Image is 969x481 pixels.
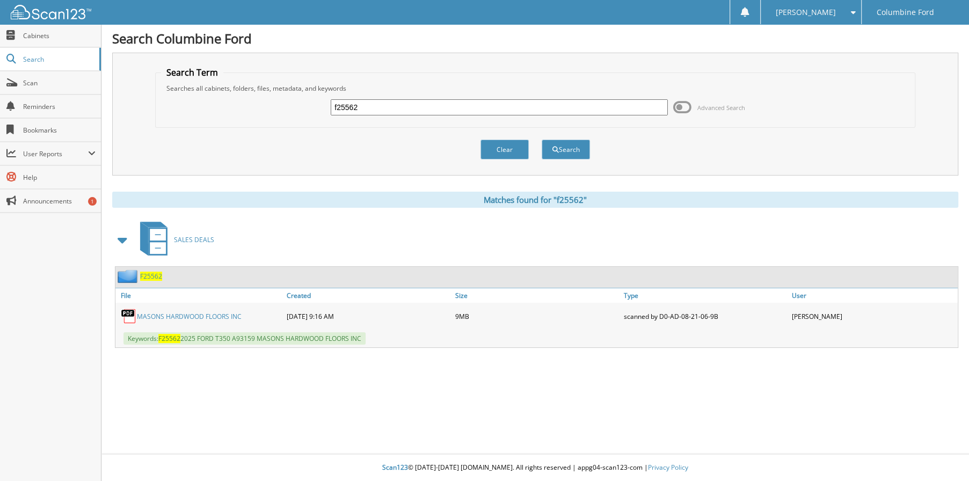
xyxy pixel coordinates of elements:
span: Advanced Search [697,104,745,112]
button: Search [542,140,590,159]
span: User Reports [23,149,88,158]
a: Created [284,288,453,303]
a: F25562 [140,272,162,281]
span: F25562 [158,334,180,343]
a: Size [453,288,621,303]
a: Type [621,288,789,303]
span: Search [23,55,94,64]
div: scanned by D0-AD-08-21-06-9B [621,305,789,327]
span: Columbine Ford [877,9,934,16]
img: scan123-logo-white.svg [11,5,91,19]
div: [DATE] 9:16 AM [284,305,453,327]
div: Searches all cabinets, folders, files, metadata, and keywords [161,84,909,93]
div: [PERSON_NAME] [789,305,958,327]
a: Privacy Policy [648,463,688,472]
img: PDF.png [121,308,137,324]
div: 1 [88,197,97,206]
a: SALES DEALS [134,218,214,261]
button: Clear [480,140,529,159]
div: © [DATE]-[DATE] [DOMAIN_NAME]. All rights reserved | appg04-scan123-com | [101,455,969,481]
span: Scan [23,78,96,88]
span: Keywords: 2025 FORD T350 A93159 MASONS HARDWOOD FLOORS INC [123,332,366,345]
span: Help [23,173,96,182]
div: Matches found for "f25562" [112,192,958,208]
span: Announcements [23,196,96,206]
span: [PERSON_NAME] [776,9,836,16]
span: Scan123 [382,463,408,472]
a: File [115,288,284,303]
h1: Search Columbine Ford [112,30,958,47]
iframe: Chat Widget [915,429,969,481]
span: Cabinets [23,31,96,40]
span: Reminders [23,102,96,111]
span: Bookmarks [23,126,96,135]
a: User [789,288,958,303]
span: SALES DEALS [174,235,214,244]
img: folder2.png [118,269,140,283]
legend: Search Term [161,67,223,78]
div: 9MB [453,305,621,327]
a: MASONS HARDWOOD FLOORS INC [137,312,242,321]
